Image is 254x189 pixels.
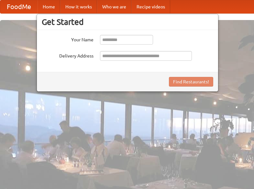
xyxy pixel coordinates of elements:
[38,0,60,13] a: Home
[97,0,131,13] a: Who we are
[131,0,170,13] a: Recipe videos
[0,0,38,13] a: FoodMe
[42,51,94,59] label: Delivery Address
[42,17,213,27] h3: Get Started
[60,0,97,13] a: How it works
[42,35,94,43] label: Your Name
[169,77,213,87] button: Find Restaurants!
